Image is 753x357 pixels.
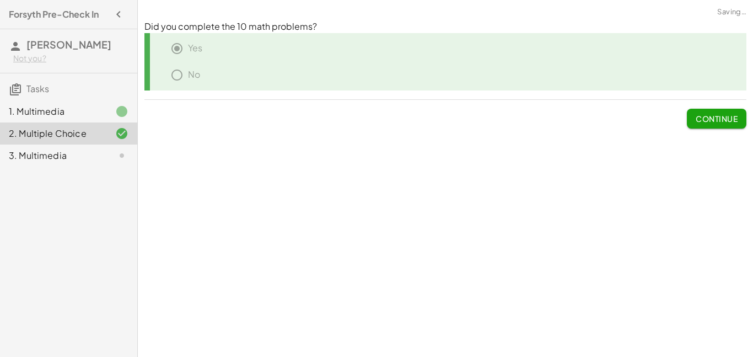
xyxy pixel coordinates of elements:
[687,109,746,129] button: Continue
[9,127,98,140] div: 2. Multiple Choice
[115,149,128,162] i: Task not started.
[9,8,99,21] h4: Forsyth Pre-Check In
[9,105,98,118] div: 1. Multimedia
[144,20,746,33] p: Did you complete the 10 math problems?
[9,149,98,162] div: 3. Multimedia
[13,53,128,64] div: Not you?
[696,114,738,124] span: Continue
[115,127,128,140] i: Task finished and correct.
[26,38,111,51] span: [PERSON_NAME]
[26,83,49,94] span: Tasks
[115,105,128,118] i: Task finished.
[717,7,746,18] span: Saving…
